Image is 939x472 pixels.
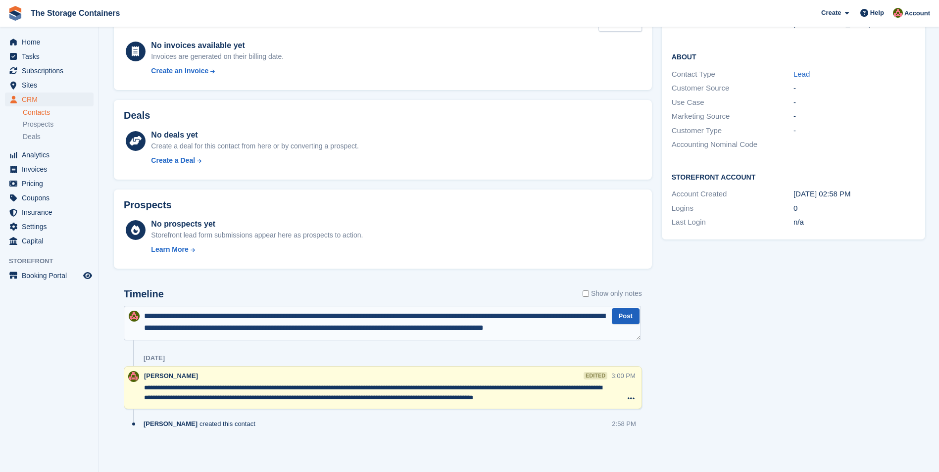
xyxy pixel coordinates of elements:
div: - [793,125,915,137]
a: menu [5,269,94,283]
span: Home [22,35,81,49]
button: Post [612,308,640,325]
span: Prospects [23,120,53,129]
a: The Storage Containers [27,5,124,21]
div: No invoices available yet [151,40,284,51]
span: Help [870,8,884,18]
div: Customer Type [672,125,793,137]
a: menu [5,148,94,162]
div: Storefront lead form submissions appear here as prospects to action. [151,230,363,240]
span: Deals [23,132,41,142]
a: menu [5,220,94,234]
h2: Prospects [124,199,172,211]
a: menu [5,234,94,248]
a: menu [5,35,94,49]
img: Kirsty Simpson [128,371,139,382]
a: menu [5,162,94,176]
span: Insurance [22,205,81,219]
a: menu [5,205,94,219]
div: - [793,97,915,108]
div: n/a [793,217,915,228]
span: Coupons [22,191,81,205]
div: Learn More [151,244,188,255]
div: 2:58 PM [612,419,636,428]
div: Create an Invoice [151,66,208,76]
div: [DATE] [144,354,165,362]
label: Show only notes [583,288,642,299]
img: stora-icon-8386f47178a22dfd0bd8f6a31ec36ba5ce8667c1dd55bd0f319d3a0aa187defe.svg [8,6,23,21]
a: menu [5,64,94,78]
div: Create a Deal [151,155,195,166]
span: Invoices [22,162,81,176]
div: Last Login [672,217,793,228]
div: - [793,83,915,94]
a: Deals [23,132,94,142]
span: Settings [22,220,81,234]
div: Create a deal for this contact from here or by converting a prospect. [151,141,358,151]
div: No prospects yet [151,218,363,230]
span: Tasks [22,49,81,63]
div: Logins [672,203,793,214]
div: 0 [793,203,915,214]
span: CRM [22,93,81,106]
span: Storefront [9,256,99,266]
span: Create [821,8,841,18]
span: Sites [22,78,81,92]
a: menu [5,78,94,92]
input: Show only notes [583,288,589,299]
span: Pricing [22,177,81,190]
a: Preview store [82,270,94,282]
a: menu [5,49,94,63]
span: Booking Portal [22,269,81,283]
div: Contact Type [672,69,793,80]
div: Invoices are generated on their billing date. [151,51,284,62]
span: [PERSON_NAME] [144,419,198,428]
div: Account Created [672,189,793,200]
div: No deals yet [151,129,358,141]
div: edited [584,372,607,379]
div: 3:00 PM [611,371,635,380]
img: Kirsty Simpson [129,311,140,322]
a: Create an Invoice [151,66,284,76]
span: Capital [22,234,81,248]
h2: Deals [124,110,150,121]
span: Analytics [22,148,81,162]
h2: Timeline [124,288,164,300]
a: Learn More [151,244,363,255]
a: menu [5,177,94,190]
a: Prospects [23,119,94,130]
a: menu [5,93,94,106]
a: Create a Deal [151,155,358,166]
img: Kirsty Simpson [893,8,903,18]
span: Subscriptions [22,64,81,78]
div: Accounting Nominal Code [672,139,793,150]
a: Contacts [23,108,94,117]
div: - [793,111,915,122]
a: Lead [793,70,810,78]
a: menu [5,191,94,205]
div: Customer Source [672,83,793,94]
h2: About [672,51,915,61]
div: Marketing Source [672,111,793,122]
span: [PERSON_NAME] [144,372,198,379]
span: Account [904,8,930,18]
div: created this contact [144,419,260,428]
h2: Storefront Account [672,172,915,182]
div: [DATE] 02:58 PM [793,189,915,200]
div: Use Case [672,97,793,108]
